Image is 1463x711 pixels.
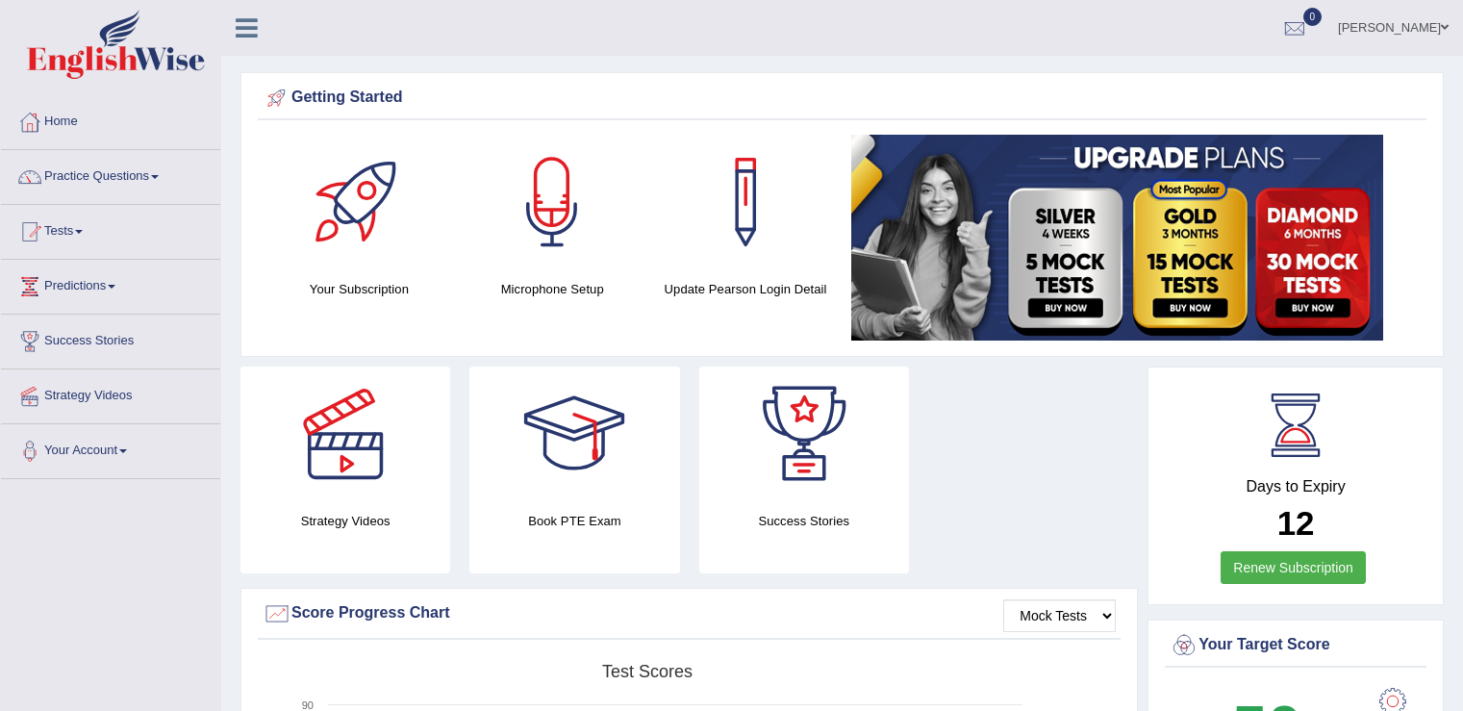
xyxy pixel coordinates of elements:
[302,699,314,711] text: 90
[263,599,1116,628] div: Score Progress Chart
[469,511,679,531] h4: Book PTE Exam
[1303,8,1323,26] span: 0
[1,150,220,198] a: Practice Questions
[699,511,909,531] h4: Success Stories
[602,662,693,681] tspan: Test scores
[272,279,446,299] h4: Your Subscription
[466,279,640,299] h4: Microphone Setup
[1170,631,1422,660] div: Your Target Score
[1221,551,1366,584] a: Renew Subscription
[1,315,220,363] a: Success Stories
[1,424,220,472] a: Your Account
[240,511,450,531] h4: Strategy Videos
[263,84,1422,113] div: Getting Started
[1,260,220,308] a: Predictions
[1,95,220,143] a: Home
[1,205,220,253] a: Tests
[851,135,1383,341] img: small5.jpg
[1,369,220,418] a: Strategy Videos
[1170,478,1422,495] h4: Days to Expiry
[659,279,833,299] h4: Update Pearson Login Detail
[1277,504,1315,542] b: 12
